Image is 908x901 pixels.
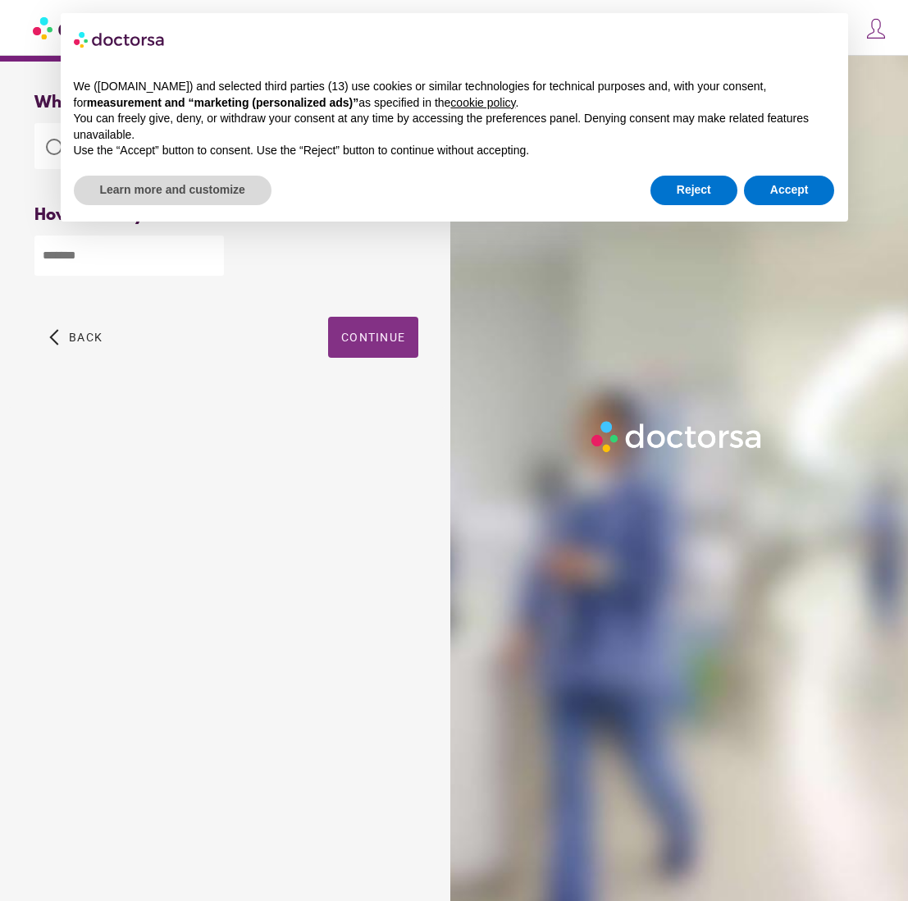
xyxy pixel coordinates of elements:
button: Learn more and customize [74,176,271,205]
a: cookie policy [450,96,515,109]
span: Back [69,331,103,344]
p: We ([DOMAIN_NAME]) and selected third parties (13) use cookies or similar technologies for techni... [74,79,835,111]
img: logo [74,26,166,53]
button: Accept [744,176,835,205]
strong: measurement and “marketing (personalized ads)” [87,96,358,109]
img: Doctorsa.com [33,9,162,46]
button: Reject [650,176,737,205]
div: How old are you? [34,206,418,225]
span: Continue [341,331,405,344]
img: Logo-Doctorsa-trans-White-partial-flat.png [586,416,768,456]
div: Who requires medical attention? [34,94,418,112]
button: Continue [328,317,418,358]
img: icons8-customer-100.png [865,17,887,40]
p: Use the “Accept” button to consent. Use the “Reject” button to continue without accepting. [74,143,835,159]
button: arrow_back_ios Back [43,317,109,358]
p: You can freely give, deny, or withdraw your consent at any time by accessing the preferences pane... [74,111,835,143]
